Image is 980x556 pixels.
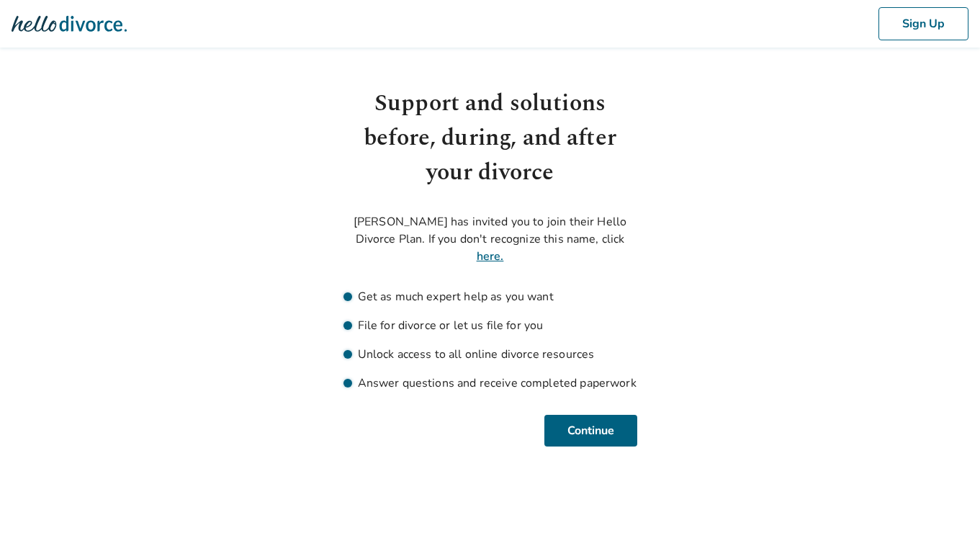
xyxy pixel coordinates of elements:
p: [PERSON_NAME] has invited you to join their Hello Divorce Plan. If you don't recognize this name,... [343,213,637,265]
button: Continue [544,415,637,447]
li: Get as much expert help as you want [343,288,637,305]
li: Answer questions and receive completed paperwork [343,375,637,392]
li: Unlock access to all online divorce resources [343,346,637,363]
button: Sign Up [878,7,968,40]
h1: Support and solutions before, during, and after your divorce [343,86,637,190]
img: Hello Divorce Logo [12,9,127,38]
a: here. [477,248,504,264]
li: File for divorce or let us file for you [343,317,637,334]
